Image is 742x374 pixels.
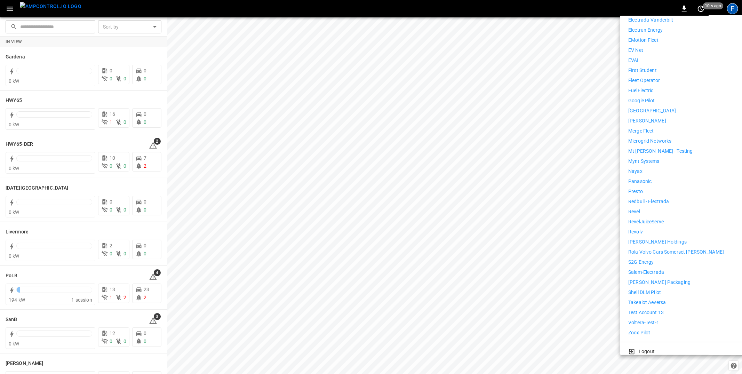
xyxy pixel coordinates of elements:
p: Revolv [628,228,643,236]
p: [GEOGRAPHIC_DATA] [628,107,676,114]
p: Presto [628,188,643,195]
p: First Student [628,67,657,74]
p: Panasonic [628,178,652,185]
p: EV Net [628,47,643,54]
p: Salem-Electrada [628,269,664,276]
p: Mynt Systems [628,158,660,165]
p: [PERSON_NAME] Packaging [628,279,691,286]
p: RevelJuiceServe [628,218,664,225]
p: EVAI [628,57,639,64]
p: Shell DLM Pilot [628,289,661,296]
p: Mt [PERSON_NAME] - Testing [628,148,693,155]
p: Zoox Pilot [628,329,650,336]
p: Nayax [628,168,643,175]
p: Redbull - Electrada [628,198,669,205]
p: FuelElectric [628,87,654,94]
p: Rola Volvo Cars Somerset [PERSON_NAME] [628,248,724,256]
p: S2G Energy [628,258,654,266]
p: Microgrid Networks [628,137,671,145]
p: Test Account 13 [628,309,664,316]
p: Voltera-Test-1 [628,319,659,326]
p: eMotion Fleet [628,37,659,44]
p: Takealot Aeversa [628,299,666,306]
p: Fleet Operator [628,77,660,84]
p: Logout [639,348,655,355]
p: Electrun Energy [628,26,663,34]
p: Merge Fleet [628,127,654,135]
p: [PERSON_NAME] [628,117,666,125]
p: Revel [628,208,640,215]
p: Electrada-Vanderbilt [628,16,673,24]
p: Google Pilot [628,97,655,104]
p: [PERSON_NAME] Holdings [628,238,687,246]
